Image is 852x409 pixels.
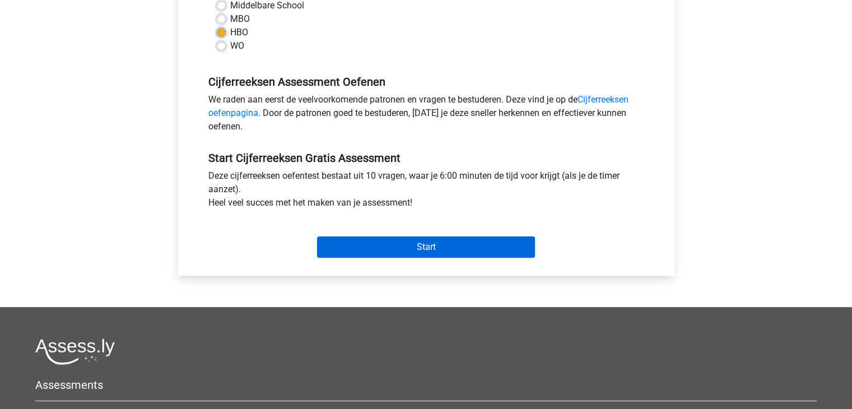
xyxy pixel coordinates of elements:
h5: Assessments [35,378,817,392]
img: Assessly logo [35,338,115,365]
input: Start [317,236,535,258]
h5: Cijferreeksen Assessment Oefenen [208,75,644,89]
label: HBO [230,26,248,39]
div: Deze cijferreeksen oefentest bestaat uit 10 vragen, waar je 6:00 minuten de tijd voor krijgt (als... [200,169,653,214]
h5: Start Cijferreeksen Gratis Assessment [208,151,644,165]
label: WO [230,39,244,53]
div: We raden aan eerst de veelvoorkomende patronen en vragen te bestuderen. Deze vind je op de . Door... [200,93,653,138]
label: MBO [230,12,250,26]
